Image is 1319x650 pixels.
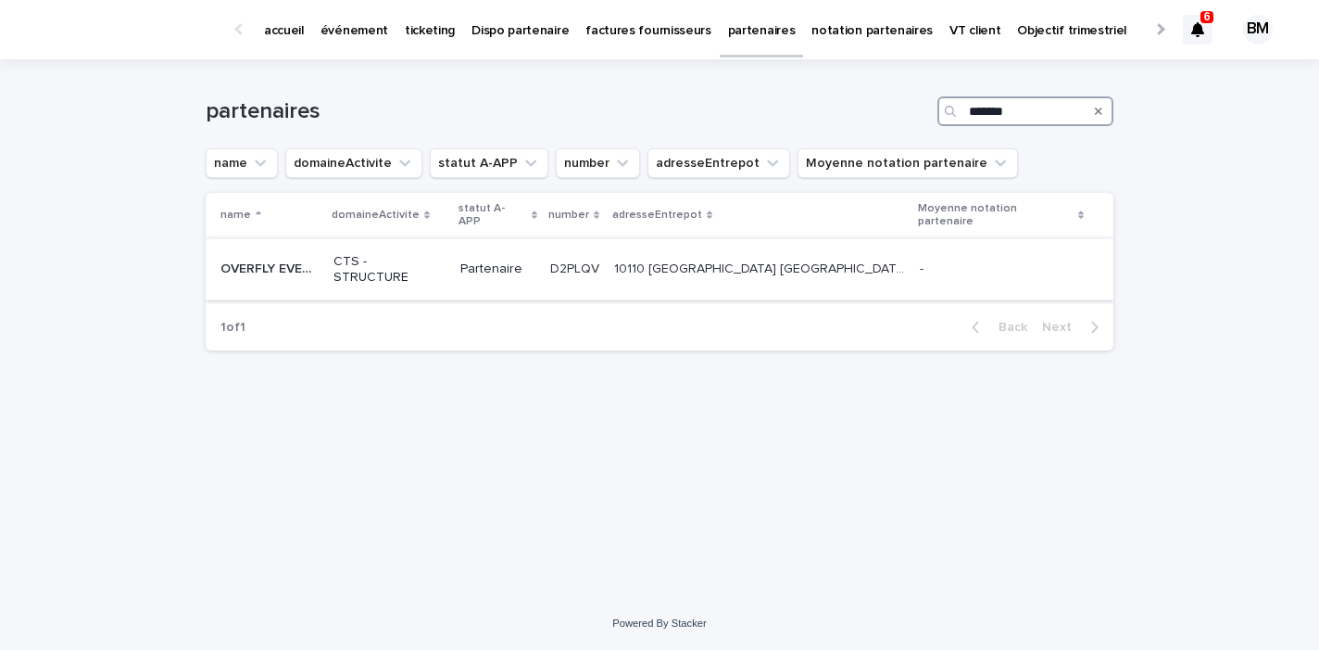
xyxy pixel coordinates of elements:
[460,261,535,277] p: Partenaire
[285,148,422,178] button: domaineActivite
[937,96,1113,126] input: Search
[614,258,909,277] p: 10110 [GEOGRAPHIC_DATA] [GEOGRAPHIC_DATA]
[556,148,640,178] button: number
[647,148,790,178] button: adresseEntrepot
[920,258,927,277] p: -
[1204,10,1211,23] p: 6
[612,618,706,629] a: Powered By Stacker
[987,321,1027,334] span: Back
[548,205,589,225] p: number
[220,258,322,277] p: OVERFLY EVENT
[206,238,1113,300] tr: OVERFLY EVENTOVERFLY EVENT CTS - STRUCTUREPartenaireD2PLQVD2PLQV 10110 [GEOGRAPHIC_DATA] [GEOGRAP...
[206,98,930,125] h1: partenaires
[459,198,527,233] p: statut A-APP
[1042,321,1083,334] span: Next
[37,11,217,48] img: Ls34BcGeRexTGTNfXpUC
[1243,15,1273,45] div: BM
[1183,15,1212,45] div: 6
[798,148,1018,178] button: Moyenne notation partenaire
[206,148,278,178] button: name
[918,198,1074,233] p: Moyenne notation partenaire
[220,205,251,225] p: name
[332,205,420,225] p: domaineActivite
[612,205,702,225] p: adresseEntrepot
[206,305,260,350] p: 1 of 1
[430,148,548,178] button: statut A-APP
[1035,319,1113,336] button: Next
[550,258,603,277] p: D2PLQV
[957,319,1035,336] button: Back
[333,254,446,286] p: CTS - STRUCTURE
